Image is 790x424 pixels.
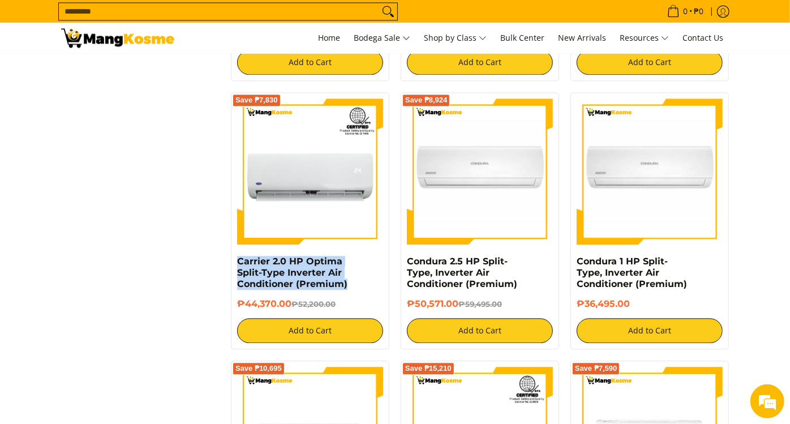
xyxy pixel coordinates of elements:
span: Save ₱7,830 [235,97,278,104]
a: Carrier 2.0 HP Optima Split-Type Inverter Air Conditioner (Premium) [237,256,347,289]
nav: Main Menu [186,23,729,53]
button: Search [379,3,397,20]
span: Resources [620,31,669,45]
span: ₱0 [692,7,705,15]
button: Add to Cart [577,318,723,343]
a: Condura 1 HP Split-Type, Inverter Air Conditioner (Premium) [577,256,687,289]
a: Resources [614,23,675,53]
a: Condura 2.5 HP Split-Type, Inverter Air Conditioner (Premium) [407,256,517,289]
span: Save ₱15,210 [405,365,452,372]
div: Minimize live chat window [186,6,213,33]
img: Bodega Sale Aircon l Mang Kosme: Home Appliances Warehouse Sale Split Type [61,28,174,48]
del: ₱52,200.00 [291,299,336,309]
button: Add to Cart [577,50,723,75]
span: Save ₱10,695 [235,365,282,372]
button: Add to Cart [407,50,553,75]
button: Add to Cart [237,50,383,75]
span: Save ₱8,924 [405,97,448,104]
span: Save ₱7,590 [575,365,617,372]
h6: ₱50,571.00 [407,298,553,310]
div: Chat with us now [59,63,190,78]
a: Bulk Center [495,23,550,53]
del: ₱59,495.00 [458,299,502,309]
textarea: Type your message and hit 'Enter' [6,294,216,334]
img: Condura 1 HP Split-Type, Inverter Air Conditioner (Premium) [577,98,723,245]
span: Shop by Class [424,31,487,45]
button: Add to Cart [407,318,553,343]
span: Bulk Center [500,32,544,43]
a: Bodega Sale [348,23,416,53]
h6: ₱44,370.00 [237,298,383,310]
span: We're online! [66,135,156,250]
span: Bodega Sale [354,31,410,45]
img: condura-split-type-inverter-air-conditioner-class-b-full-view-mang-kosme [407,98,553,245]
a: Contact Us [677,23,729,53]
span: Home [318,32,340,43]
span: • [664,5,707,18]
span: 0 [681,7,689,15]
span: New Arrivals [558,32,606,43]
a: Shop by Class [418,23,492,53]
a: Home [312,23,346,53]
button: Add to Cart [237,318,383,343]
h6: ₱36,495.00 [577,298,723,310]
img: Carrier 2.0 HP Optima Split-Type Inverter Air Conditioner (Premium) [237,98,383,245]
span: Contact Us [682,32,723,43]
a: New Arrivals [552,23,612,53]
